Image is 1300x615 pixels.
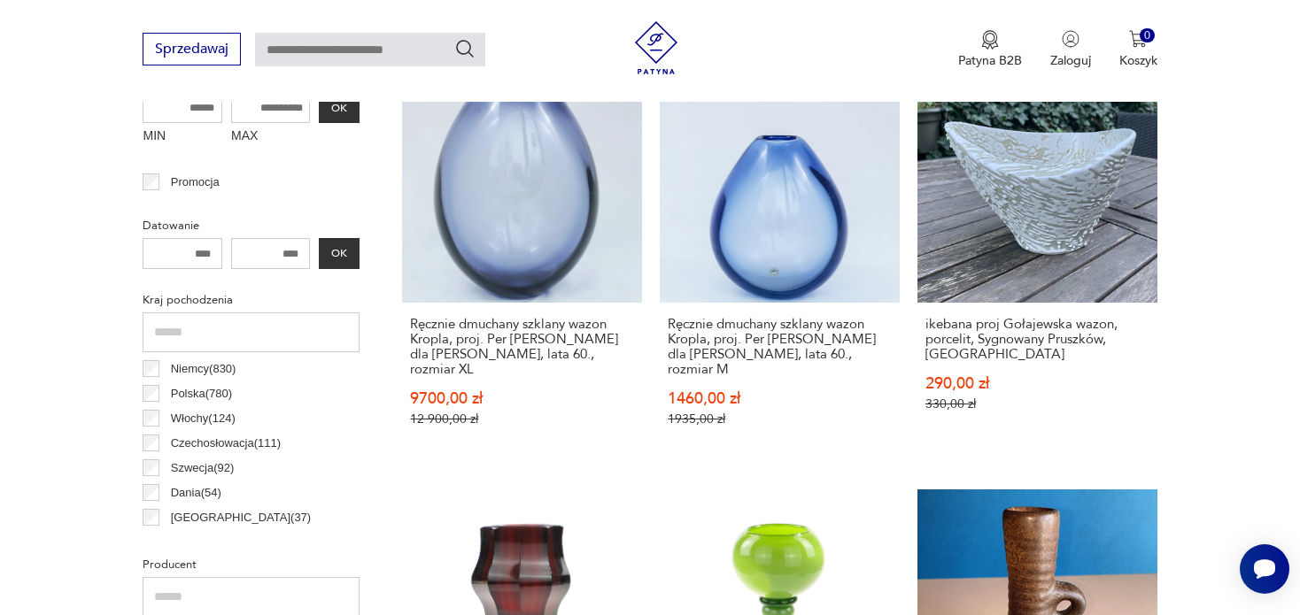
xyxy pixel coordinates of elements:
[1050,52,1091,69] p: Zaloguj
[958,52,1022,69] p: Patyna B2B
[1050,30,1091,69] button: Zaloguj
[171,533,230,552] p: Francja ( 33 )
[981,30,999,50] img: Ikona medalu
[171,359,236,379] p: Niemcy ( 830 )
[143,555,360,574] p: Producent
[454,38,476,59] button: Szukaj
[958,30,1022,69] a: Ikona medaluPatyna B2B
[231,123,311,151] label: MAX
[1119,52,1157,69] p: Koszyk
[171,173,220,192] p: Promocja
[925,396,1149,411] p: 330,00 zł
[925,376,1149,391] p: 290,00 zł
[958,30,1022,69] button: Patyna B2B
[143,33,241,65] button: Sprzedawaj
[917,63,1157,461] a: Saleikebana proj Gołajewska wazon, porcelit, Sygnowany Pruszków, PRLikebana proj Gołajewska wazon...
[1119,30,1157,69] button: 0Koszyk
[171,508,311,527] p: [GEOGRAPHIC_DATA] ( 37 )
[1062,30,1079,48] img: Ikonka użytkownika
[668,317,892,377] h3: Ręcznie dmuchany szklany wazon Kropla, proj. Per [PERSON_NAME] dla [PERSON_NAME], lata 60., rozmi...
[143,123,222,151] label: MIN
[410,317,634,377] h3: Ręcznie dmuchany szklany wazon Kropla, proj. Per [PERSON_NAME] dla [PERSON_NAME], lata 60., rozmi...
[143,290,360,310] p: Kraj pochodzenia
[171,458,235,478] p: Szwecja ( 92 )
[143,216,360,235] p: Datowanie
[1240,544,1289,594] iframe: Smartsupp widget button
[171,384,232,404] p: Polska ( 780 )
[668,411,892,427] p: 1935,00 zł
[1140,28,1155,43] div: 0
[1129,30,1147,48] img: Ikona koszyka
[925,317,1149,362] h3: ikebana proj Gołajewska wazon, porcelit, Sygnowany Pruszków, [GEOGRAPHIC_DATA]
[171,434,281,453] p: Czechosłowacja ( 111 )
[630,21,683,74] img: Patyna - sklep z meblami i dekoracjami vintage
[410,391,634,406] p: 9700,00 zł
[171,409,236,428] p: Włochy ( 124 )
[319,92,360,123] button: OK
[319,238,360,269] button: OK
[171,483,221,503] p: Dania ( 54 )
[660,63,900,461] a: SaleKlasykRęcznie dmuchany szklany wazon Kropla, proj. Per Lütken dla Holmegaard, lata 60., rozmi...
[668,391,892,406] p: 1460,00 zł
[402,63,642,461] a: SaleKlasykRęcznie dmuchany szklany wazon Kropla, proj. Per Lütken dla Holmegaard, lata 60., rozmi...
[143,44,241,57] a: Sprzedawaj
[410,411,634,427] p: 12 900,00 zł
